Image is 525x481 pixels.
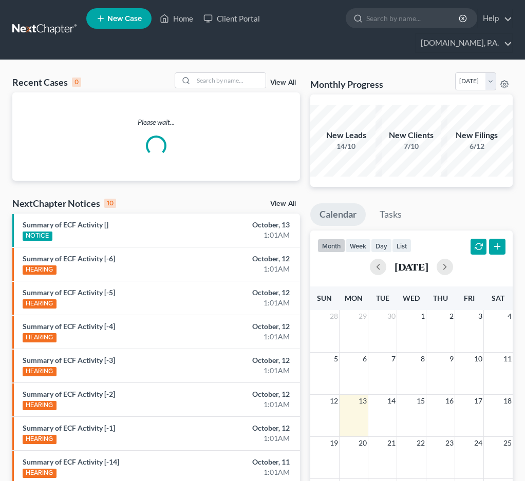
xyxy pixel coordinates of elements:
[23,435,57,444] div: HEARING
[345,294,363,302] span: Mon
[208,264,290,274] div: 1:01AM
[208,365,290,376] div: 1:01AM
[358,437,368,449] span: 20
[444,437,455,449] span: 23
[155,9,198,28] a: Home
[507,310,513,322] span: 4
[12,117,300,127] p: Please wait...
[23,424,115,432] a: Summary of ECF Activity [-1]
[444,395,455,407] span: 16
[317,294,332,302] span: Sun
[473,353,483,365] span: 10
[329,310,339,322] span: 28
[478,9,512,28] a: Help
[420,353,426,365] span: 8
[358,310,368,322] span: 29
[23,265,57,275] div: HEARING
[392,239,411,253] button: list
[208,467,290,477] div: 1:01AM
[395,261,428,272] h2: [DATE]
[208,230,290,240] div: 1:01AM
[23,457,119,466] a: Summary of ECF Activity [-14]
[208,298,290,308] div: 1:01AM
[433,294,448,302] span: Thu
[502,395,513,407] span: 18
[502,353,513,365] span: 11
[386,395,397,407] span: 14
[473,395,483,407] span: 17
[358,395,368,407] span: 13
[329,395,339,407] span: 12
[208,220,290,230] div: October, 13
[208,332,290,342] div: 1:01AM
[208,321,290,332] div: October, 12
[208,287,290,298] div: October, 12
[317,239,345,253] button: month
[371,239,392,253] button: day
[104,199,116,208] div: 10
[448,310,455,322] span: 2
[441,129,513,141] div: New Filings
[386,437,397,449] span: 21
[416,34,512,52] a: [DOMAIN_NAME], P.A.
[23,356,115,364] a: Summary of ECF Activity [-3]
[23,254,115,263] a: Summary of ECF Activity [-6]
[23,390,115,398] a: Summary of ECF Activity [-2]
[390,353,397,365] span: 7
[376,141,447,151] div: 7/10
[208,423,290,433] div: October, 12
[333,353,339,365] span: 5
[473,437,483,449] span: 24
[376,129,447,141] div: New Clients
[329,437,339,449] span: 19
[208,457,290,467] div: October, 11
[107,15,142,23] span: New Case
[441,141,513,151] div: 6/12
[208,254,290,264] div: October, 12
[376,294,389,302] span: Tue
[420,310,426,322] span: 1
[492,294,504,302] span: Sat
[370,203,411,226] a: Tasks
[208,389,290,399] div: October, 12
[208,399,290,410] div: 1:01AM
[310,129,382,141] div: New Leads
[72,78,81,87] div: 0
[270,79,296,86] a: View All
[416,437,426,449] span: 22
[23,232,52,241] div: NOTICE
[23,401,57,410] div: HEARING
[23,333,57,342] div: HEARING
[477,310,483,322] span: 3
[502,437,513,449] span: 25
[366,9,460,28] input: Search by name...
[310,203,366,226] a: Calendar
[464,294,475,302] span: Fri
[270,200,296,207] a: View All
[194,73,266,88] input: Search by name...
[12,197,116,209] div: NextChapter Notices
[345,239,371,253] button: week
[403,294,420,302] span: Wed
[23,288,115,297] a: Summary of ECF Activity [-5]
[23,322,115,331] a: Summary of ECF Activity [-4]
[12,76,81,88] div: Recent Cases
[310,141,382,151] div: 14/10
[208,433,290,444] div: 1:01AM
[23,367,57,376] div: HEARING
[198,9,265,28] a: Client Portal
[23,299,57,309] div: HEARING
[448,353,455,365] span: 9
[23,220,108,229] a: Summary of ECF Activity []
[208,355,290,365] div: October, 12
[416,395,426,407] span: 15
[310,78,383,90] h3: Monthly Progress
[362,353,368,365] span: 6
[386,310,397,322] span: 30
[23,469,57,478] div: HEARING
